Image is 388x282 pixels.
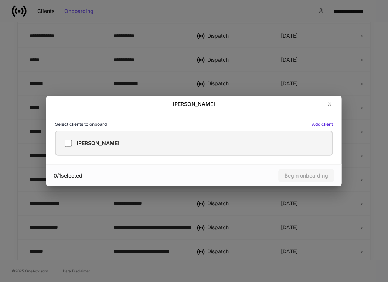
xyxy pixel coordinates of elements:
label: [PERSON_NAME] [55,131,333,156]
div: 0 / 1 selected [54,172,194,179]
h5: [PERSON_NAME] [76,140,119,147]
h6: Select clients to onboard [55,121,107,128]
h2: [PERSON_NAME] [173,100,215,108]
button: Add client [312,122,333,127]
